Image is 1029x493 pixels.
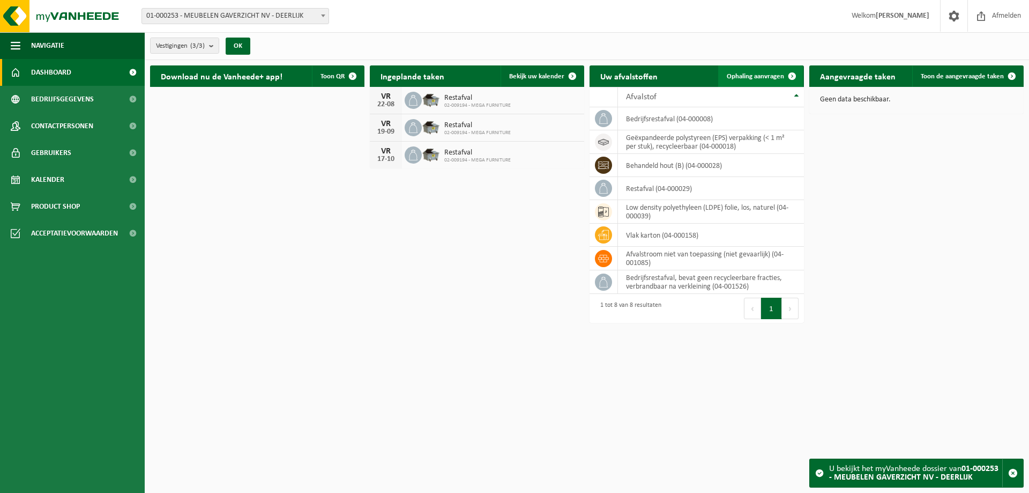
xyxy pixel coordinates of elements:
[370,65,455,86] h2: Ingeplande taken
[31,220,118,247] span: Acceptatievoorwaarden
[31,59,71,86] span: Dashboard
[375,92,397,101] div: VR
[150,65,293,86] h2: Download nu de Vanheede+ app!
[422,117,440,136] img: WB-5000-GAL-GY-01
[761,298,782,319] button: 1
[444,102,511,109] span: 02-009194 - MEGA FURNITURE
[31,86,94,113] span: Bedrijfsgegevens
[422,90,440,108] img: WB-5000-GAL-GY-01
[141,8,329,24] span: 01-000253 - MEUBELEN GAVERZICHT NV - DEERLIJK
[727,73,784,80] span: Ophaling aanvragen
[912,65,1023,87] a: Toon de aangevraagde taken
[375,101,397,108] div: 22-08
[375,120,397,128] div: VR
[31,32,64,59] span: Navigatie
[618,224,804,247] td: vlak karton (04-000158)
[718,65,803,87] a: Ophaling aanvragen
[444,121,511,130] span: Restafval
[618,130,804,154] td: geëxpandeerde polystyreen (EPS) verpakking (< 1 m² per stuk), recycleerbaar (04-000018)
[422,145,440,163] img: WB-5000-GAL-GY-01
[618,107,804,130] td: bedrijfsrestafval (04-000008)
[320,73,345,80] span: Toon QR
[876,12,929,20] strong: [PERSON_NAME]
[31,193,80,220] span: Product Shop
[31,166,64,193] span: Kalender
[829,465,998,482] strong: 01-000253 - MEUBELEN GAVERZICHT NV - DEERLIJK
[150,38,219,54] button: Vestigingen(3/3)
[595,297,661,320] div: 1 tot 8 van 8 resultaten
[744,298,761,319] button: Previous
[226,38,250,55] button: OK
[31,139,71,166] span: Gebruikers
[444,149,511,157] span: Restafval
[444,130,511,136] span: 02-009194 - MEGA FURNITURE
[31,113,93,139] span: Contactpersonen
[618,154,804,177] td: behandeld hout (B) (04-000028)
[375,128,397,136] div: 19-09
[444,157,511,164] span: 02-009194 - MEGA FURNITURE
[829,459,1002,487] div: U bekijkt het myVanheede dossier van
[142,9,329,24] span: 01-000253 - MEUBELEN GAVERZICHT NV - DEERLIJK
[618,177,804,200] td: restafval (04-000029)
[626,93,657,101] span: Afvalstof
[618,247,804,270] td: afvalstroom niet van toepassing (niet gevaarlijk) (04-001085)
[501,65,583,87] a: Bekijk uw kalender
[444,94,511,102] span: Restafval
[618,270,804,294] td: bedrijfsrestafval, bevat geen recycleerbare fracties, verbrandbaar na verkleining (04-001526)
[312,65,363,87] button: Toon QR
[921,73,1004,80] span: Toon de aangevraagde taken
[509,73,564,80] span: Bekijk uw kalender
[618,200,804,224] td: low density polyethyleen (LDPE) folie, los, naturel (04-000039)
[156,38,205,54] span: Vestigingen
[375,147,397,156] div: VR
[782,298,799,319] button: Next
[590,65,668,86] h2: Uw afvalstoffen
[190,42,205,49] count: (3/3)
[809,65,906,86] h2: Aangevraagde taken
[820,96,1013,104] p: Geen data beschikbaar.
[375,156,397,163] div: 17-10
